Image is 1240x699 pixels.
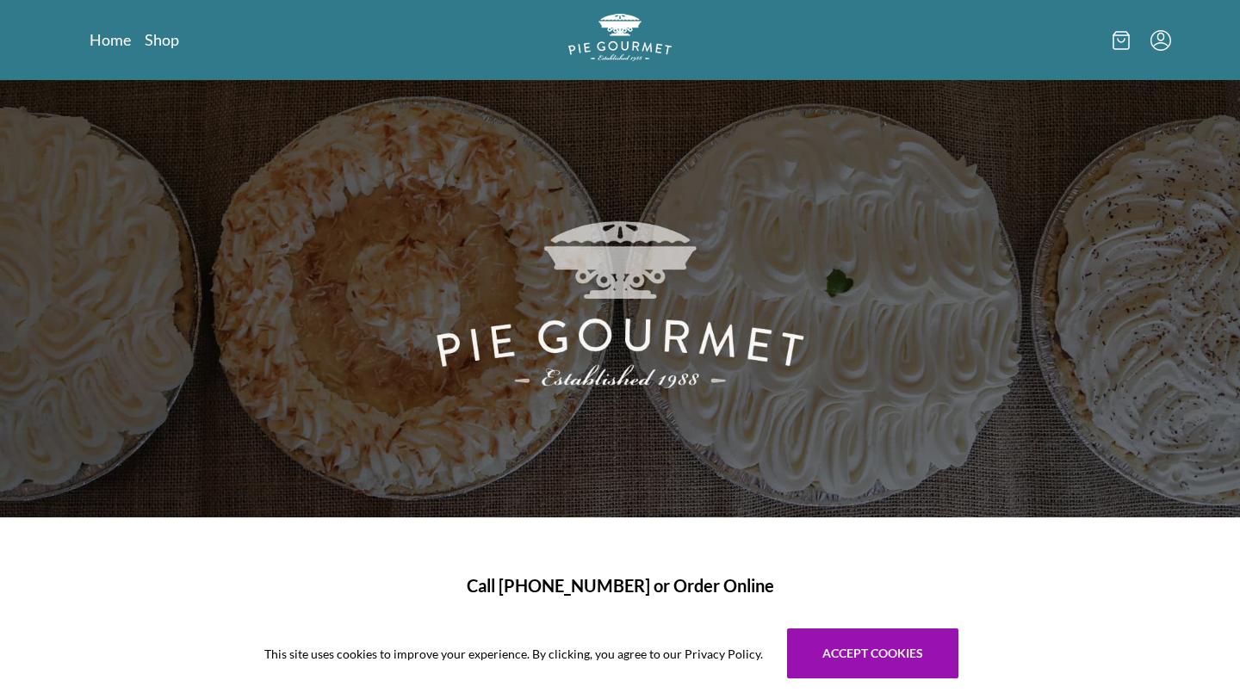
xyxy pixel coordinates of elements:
button: Accept cookies [787,628,958,678]
a: Logo [568,14,672,66]
span: This site uses cookies to improve your experience. By clicking, you agree to our Privacy Policy. [264,645,763,663]
img: logo [568,14,672,61]
a: Shop [145,29,179,50]
a: Home [90,29,131,50]
h1: Call [PHONE_NUMBER] or Order Online [110,572,1130,598]
button: Menu [1150,30,1171,51]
